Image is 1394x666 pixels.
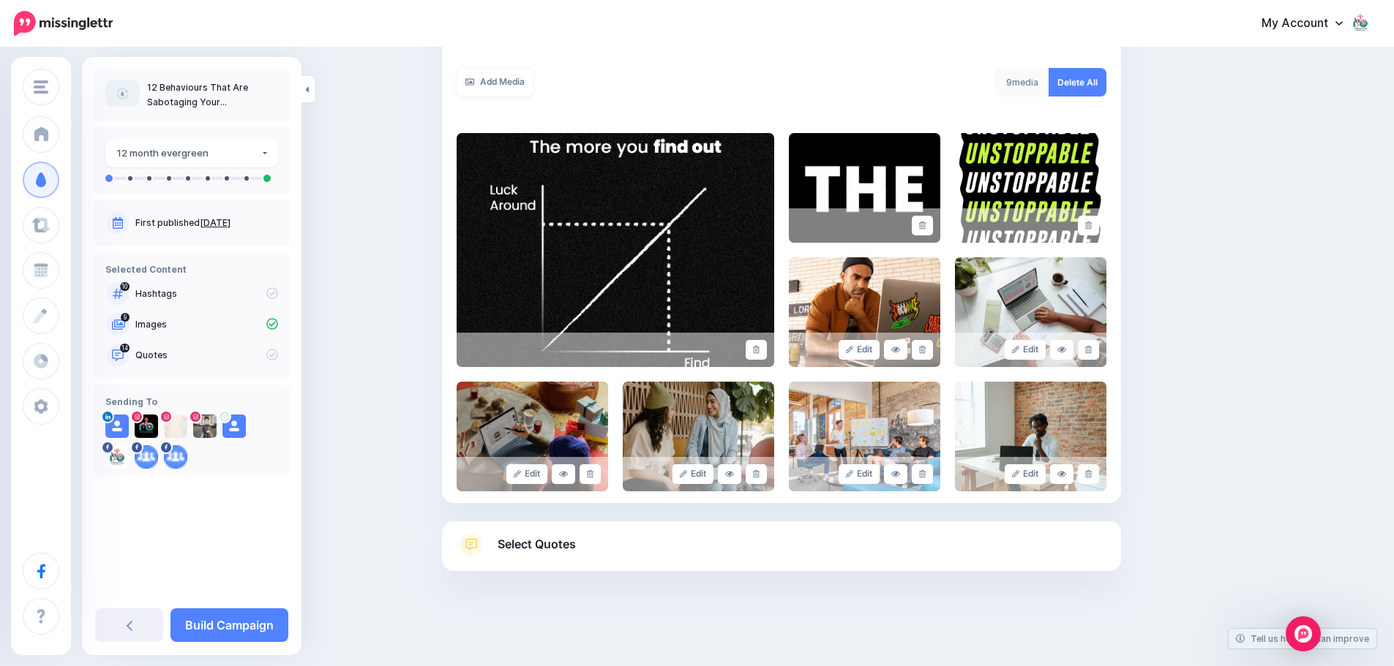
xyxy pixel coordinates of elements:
img: user_default_image.png [105,415,129,438]
img: Q0EQM34KS43Z6NLBHZE6SBG5Y40DJXC6_large.jpg [789,257,940,367]
a: Delete All [1049,68,1106,97]
img: AC8EQY48WKU83NT3CMPSHGOFB3BZ28O1.gif [955,133,1106,243]
img: menu.png [34,80,48,94]
div: media [995,68,1049,97]
img: 293739338_113555524758435_6240255962081998429_n-bsa139531.jpg [105,445,129,469]
img: 223274431_207235061409589_3165409955215223380_n-bsa154803.jpg [193,415,217,438]
a: Tell us how we can improve [1229,629,1376,648]
img: 485211556_1235285974875661_2420593909367147222_n-bsa154802.jpg [164,415,187,438]
div: 12 month evergreen [116,145,261,162]
a: Edit [839,340,880,360]
a: Edit [506,464,548,484]
a: Edit [672,464,714,484]
p: First published [135,216,278,230]
span: 10 [120,282,130,291]
h4: Selected Content [105,264,278,275]
a: Edit [1005,340,1046,360]
p: Images [135,318,278,331]
a: Edit [839,464,880,484]
img: aDtjnaRy1nj-bsa139534.png [135,445,158,469]
p: Hashtags [135,287,278,300]
img: 357774252_272542952131600_5124155199893867819_n-bsa140707.jpg [135,415,158,438]
img: QNKFYNXCXNJGIVNIFVIUCFRIU7FZO03U_large.jpg [789,382,940,491]
img: VAQACFHQHS9OXHYQXC14YLROPWE772FE_large.jpg [457,382,608,491]
img: ES41E1H0T49LCFUFLVFB6D93573ZXRLT_large.jpg [623,382,774,491]
div: Open Intercom Messenger [1286,616,1321,651]
img: GC6BUW1WLJ41SGFY8FGABJ2I7DNN3G3B_large.jpg [955,382,1106,491]
img: OO19FEBU8PEDNBXMP6SAYWKEXMQ5DDRM.gif [457,133,774,367]
a: Add Media [457,68,533,97]
a: Edit [1005,464,1046,484]
span: Select Quotes [498,534,576,554]
span: 14 [120,344,130,352]
h4: Sending To [105,396,278,407]
div: Select Media [457,4,1106,491]
a: [DATE] [200,217,231,228]
p: 12 Behaviours That Are Sabotaging Your Entrepreneurial Success [147,80,278,110]
a: Select Quotes [457,533,1106,571]
span: 9 [1006,77,1012,88]
img: aDtjnaRy1nj-bsa139535.png [164,445,187,469]
img: W05VUO8N7Q9NP5NEBP1X6CTN8IFNANH9.gif [789,133,940,243]
a: My Account [1247,6,1372,42]
img: 2KJU19HJSG24JIFXBKZYKWGNQK6O8LGF_large.jpg [955,257,1106,367]
img: user_default_image.png [222,415,246,438]
span: 9 [121,313,130,322]
img: Missinglettr [14,11,113,36]
button: 12 month evergreen [105,139,278,167]
img: article-default-image-icon.png [105,80,140,107]
p: Quotes [135,349,278,362]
